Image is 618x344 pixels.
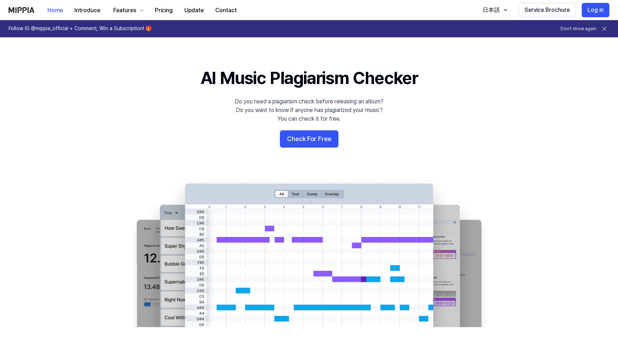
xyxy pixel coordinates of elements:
[209,3,243,18] button: Contact
[9,7,34,13] img: logo
[200,66,418,90] h1: AI Music Plagiarism Checker
[106,3,149,18] button: Features
[582,3,609,17] button: Log in
[112,6,138,15] div: Features
[9,25,152,32] h1: Follow IG @mippia_official + Comment, Win a Subscription! 🎁
[235,97,383,123] div: Do you need a plagiarism check before releasing an album? Do you want to know if anyone has plagi...
[280,130,338,148] button: Check For Free
[149,3,179,18] button: Pricing
[69,3,106,18] button: Introduce
[518,3,576,17] button: Service Brochure
[42,3,69,18] button: Home
[179,0,209,20] a: Update
[42,0,69,20] a: Home
[122,176,496,327] img: main Image
[179,3,209,18] button: Update
[481,6,501,14] div: 日本語
[475,3,513,17] button: 日本語
[561,26,596,32] button: Don't show again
